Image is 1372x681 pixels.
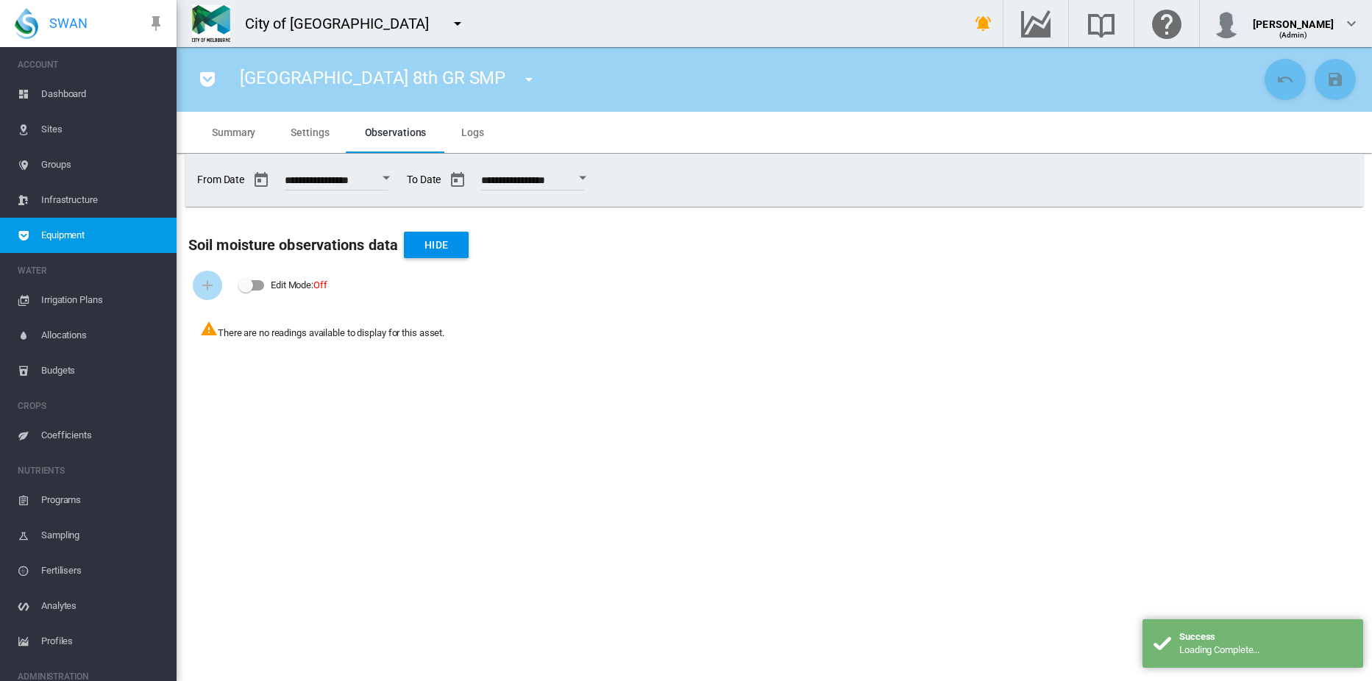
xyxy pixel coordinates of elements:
md-icon: icon-chevron-down [1343,15,1360,32]
img: Z [192,5,230,42]
span: To Date [407,165,591,195]
span: Dashboard [41,76,165,112]
span: Infrastructure [41,182,165,218]
span: NUTRIENTS [18,459,165,482]
button: Add Soil Moisture Reading [193,271,222,300]
span: Observations [365,126,427,138]
span: Summary [212,126,255,138]
span: [GEOGRAPHIC_DATA] 8th GR SMP [240,68,505,88]
span: Fertilisers [41,553,165,588]
div: Loading Complete... [1179,643,1352,657]
div: [PERSON_NAME] [1253,11,1334,26]
span: From Date [197,165,395,195]
button: icon-menu-down [514,65,544,94]
span: SWAN [49,14,88,32]
img: SWAN-Landscape-Logo-Colour-drop.png [15,8,38,39]
button: icon-bell-ring [969,9,998,38]
span: (Admin) [1279,31,1308,39]
md-icon: icon-undo [1276,71,1294,88]
md-icon: icon-bell-ring [975,15,992,32]
b: Soil moisture observations data [188,236,398,254]
span: Off [313,279,327,290]
md-icon: icon-menu-down [449,15,466,32]
button: Cancel Changes [1265,59,1306,100]
div: Success Loading Complete... [1142,619,1363,668]
md-icon: Go to the Data Hub [1018,15,1053,32]
span: Logs [461,126,484,138]
span: Coefficients [41,418,165,453]
span: Settings [291,126,329,138]
img: profile.jpg [1212,9,1241,38]
button: Save Changes [1315,59,1356,100]
span: Sampling [41,518,165,553]
button: Open calendar [373,165,399,191]
button: icon-menu-down [443,9,472,38]
md-icon: icon-pocket [199,71,216,88]
span: Equipment [41,218,165,253]
md-icon: icon-plus [199,277,216,294]
div: There are no readings available to display for this asset. [188,308,1360,352]
span: Analytes [41,588,165,624]
div: Edit Mode: [271,275,327,296]
button: Hide [404,232,469,258]
md-icon: icon-menu-down [520,71,538,88]
button: md-calendar [246,165,276,195]
div: Success [1179,630,1352,643]
md-icon: icon-pin [147,15,165,32]
div: City of [GEOGRAPHIC_DATA] [245,13,443,34]
span: CROPS [18,394,165,418]
span: ACCOUNT [18,53,165,76]
span: Irrigation Plans [41,282,165,318]
button: md-calendar [443,165,472,195]
span: Sites [41,112,165,147]
span: WATER [18,259,165,282]
md-switch: Edit Mode: Off [238,274,327,296]
md-icon: Click here for help [1149,15,1184,32]
md-icon: icon-content-save [1326,71,1344,88]
span: Allocations [41,318,165,353]
span: Budgets [41,353,165,388]
button: icon-pocket [193,65,222,94]
span: Programs [41,482,165,518]
span: Groups [41,147,165,182]
span: Profiles [41,624,165,659]
button: Open calendar [569,165,596,191]
md-icon: Search the knowledge base [1084,15,1119,32]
